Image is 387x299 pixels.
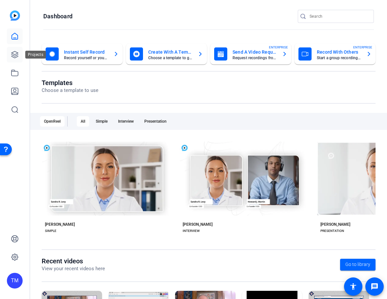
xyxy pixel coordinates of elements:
button: Send A Video RequestRequest recordings from anyone, anywhereENTERPRISE [210,44,291,64]
mat-card-subtitle: Choose a template to get started [148,56,193,60]
span: ENTERPRISE [269,45,288,50]
a: Go to library [340,259,376,271]
div: Projects [25,51,46,59]
mat-card-title: Record With Others [317,48,361,56]
mat-card-title: Instant Self Record [64,48,108,56]
mat-card-subtitle: Start a group recording session [317,56,361,60]
p: View your recent videos here [42,265,105,273]
div: PRESENTATION [320,228,344,234]
mat-icon: message [371,283,378,290]
img: blue-gradient.svg [10,10,20,21]
button: Record With OthersStart a group recording sessionENTERPRISE [295,44,376,64]
mat-card-title: Create With A Template [148,48,193,56]
div: INTERVIEW [183,228,200,234]
span: ENTERPRISE [353,45,372,50]
h1: Recent videos [42,257,105,265]
span: Go to library [345,261,370,268]
mat-card-subtitle: Record yourself or your screen [64,56,108,60]
div: OpenReel [40,116,65,127]
div: [PERSON_NAME] [45,222,75,227]
h1: Dashboard [43,12,72,20]
mat-icon: accessibility [349,283,357,290]
div: [PERSON_NAME] [183,222,213,227]
div: [PERSON_NAME] [320,222,350,227]
div: TM [7,273,23,289]
div: Interview [114,116,138,127]
div: SIMPLE [45,228,56,234]
div: Presentation [140,116,171,127]
div: All [77,116,89,127]
input: Search [310,12,369,20]
button: Instant Self RecordRecord yourself or your screen [42,44,123,64]
mat-card-subtitle: Request recordings from anyone, anywhere [233,56,277,60]
div: Simple [92,116,112,127]
mat-card-title: Send A Video Request [233,48,277,56]
p: Choose a template to use [42,87,98,94]
button: Create With A TemplateChoose a template to get started [126,44,207,64]
h1: Templates [42,79,98,87]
